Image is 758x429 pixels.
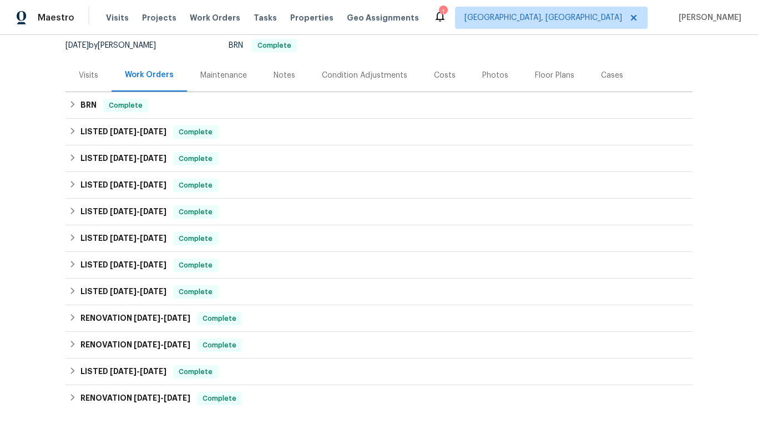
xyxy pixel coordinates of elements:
[535,70,574,81] div: Floor Plans
[104,100,147,111] span: Complete
[110,154,166,162] span: -
[134,341,160,349] span: [DATE]
[80,392,190,405] h6: RENOVATION
[110,208,166,215] span: -
[65,92,693,119] div: BRN Complete
[65,119,693,145] div: LISTED [DATE]-[DATE]Complete
[134,341,190,349] span: -
[65,359,693,385] div: LISTED [DATE]-[DATE]Complete
[125,69,174,80] div: Work Orders
[110,181,166,189] span: -
[434,70,456,81] div: Costs
[134,394,190,402] span: -
[482,70,508,81] div: Photos
[164,314,190,322] span: [DATE]
[174,233,217,244] span: Complete
[439,7,447,18] div: 1
[274,70,295,81] div: Notes
[110,261,166,269] span: -
[65,39,169,52] div: by [PERSON_NAME]
[110,367,137,375] span: [DATE]
[174,127,217,138] span: Complete
[80,152,166,165] h6: LISTED
[347,12,419,23] span: Geo Assignments
[254,14,277,22] span: Tasks
[142,12,176,23] span: Projects
[80,179,166,192] h6: LISTED
[65,332,693,359] div: RENOVATION [DATE]-[DATE]Complete
[134,314,190,322] span: -
[253,42,296,49] span: Complete
[110,367,166,375] span: -
[674,12,741,23] span: [PERSON_NAME]
[110,154,137,162] span: [DATE]
[110,234,137,242] span: [DATE]
[134,314,160,322] span: [DATE]
[80,99,97,112] h6: BRN
[65,252,693,279] div: LISTED [DATE]-[DATE]Complete
[65,385,693,412] div: RENOVATION [DATE]-[DATE]Complete
[65,172,693,199] div: LISTED [DATE]-[DATE]Complete
[140,234,166,242] span: [DATE]
[110,128,166,135] span: -
[174,286,217,297] span: Complete
[140,181,166,189] span: [DATE]
[140,154,166,162] span: [DATE]
[164,394,190,402] span: [DATE]
[174,153,217,164] span: Complete
[79,70,98,81] div: Visits
[190,12,240,23] span: Work Orders
[80,339,190,352] h6: RENOVATION
[174,366,217,377] span: Complete
[174,180,217,191] span: Complete
[65,199,693,225] div: LISTED [DATE]-[DATE]Complete
[80,259,166,272] h6: LISTED
[198,393,241,404] span: Complete
[110,287,137,295] span: [DATE]
[80,285,166,299] h6: LISTED
[80,365,166,378] h6: LISTED
[110,234,166,242] span: -
[322,70,407,81] div: Condition Adjustments
[164,341,190,349] span: [DATE]
[110,128,137,135] span: [DATE]
[198,340,241,351] span: Complete
[140,128,166,135] span: [DATE]
[110,261,137,269] span: [DATE]
[174,206,217,218] span: Complete
[110,208,137,215] span: [DATE]
[106,12,129,23] span: Visits
[65,42,89,49] span: [DATE]
[200,70,247,81] div: Maintenance
[38,12,74,23] span: Maestro
[80,232,166,245] h6: LISTED
[65,305,693,332] div: RENOVATION [DATE]-[DATE]Complete
[290,12,333,23] span: Properties
[80,312,190,325] h6: RENOVATION
[140,287,166,295] span: [DATE]
[110,287,166,295] span: -
[80,125,166,139] h6: LISTED
[601,70,623,81] div: Cases
[174,260,217,271] span: Complete
[229,42,297,49] span: BRN
[110,181,137,189] span: [DATE]
[134,394,160,402] span: [DATE]
[140,208,166,215] span: [DATE]
[198,313,241,324] span: Complete
[140,261,166,269] span: [DATE]
[65,279,693,305] div: LISTED [DATE]-[DATE]Complete
[140,367,166,375] span: [DATE]
[464,12,622,23] span: [GEOGRAPHIC_DATA], [GEOGRAPHIC_DATA]
[80,205,166,219] h6: LISTED
[65,225,693,252] div: LISTED [DATE]-[DATE]Complete
[65,145,693,172] div: LISTED [DATE]-[DATE]Complete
